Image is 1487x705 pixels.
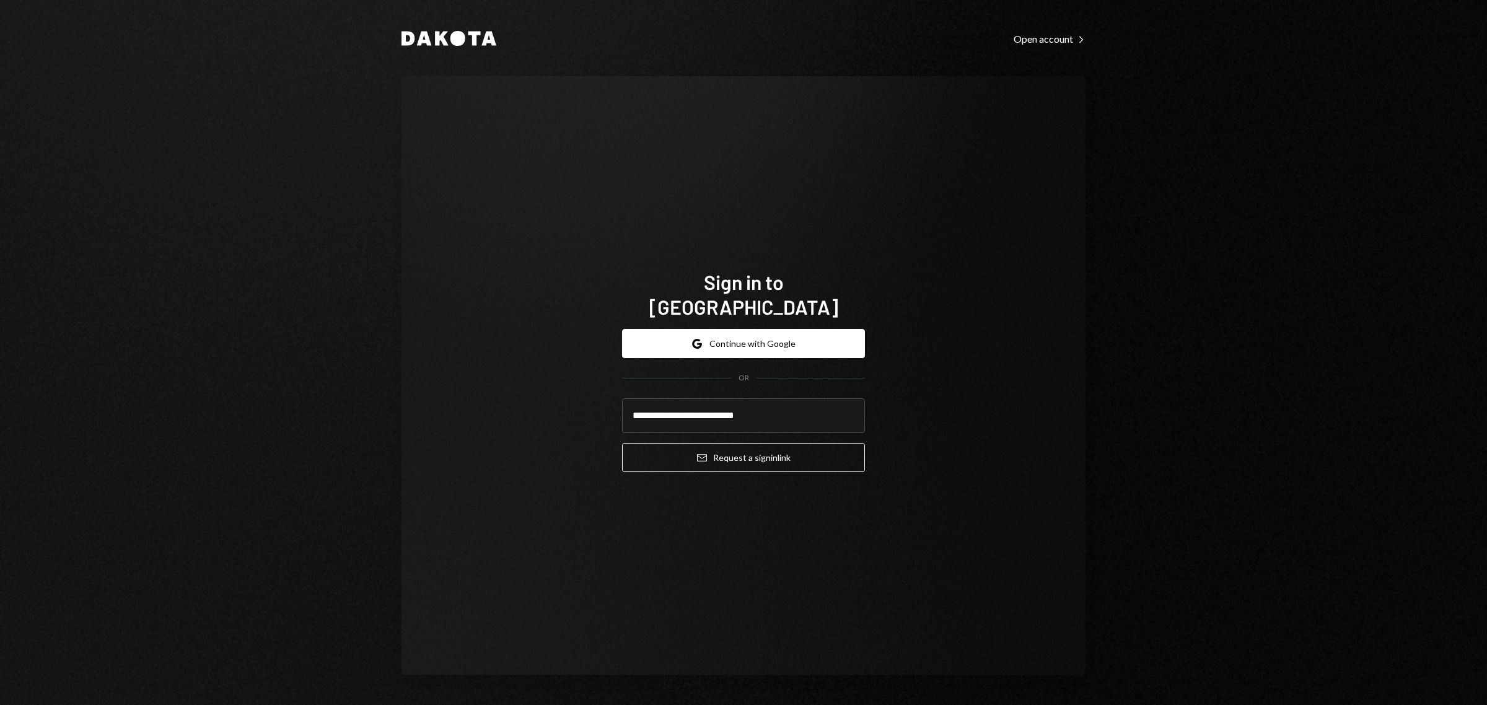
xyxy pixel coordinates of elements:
[622,269,865,319] h1: Sign in to [GEOGRAPHIC_DATA]
[622,443,865,472] button: Request a signinlink
[739,373,749,383] div: OR
[1014,32,1086,45] a: Open account
[622,329,865,358] button: Continue with Google
[1014,33,1086,45] div: Open account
